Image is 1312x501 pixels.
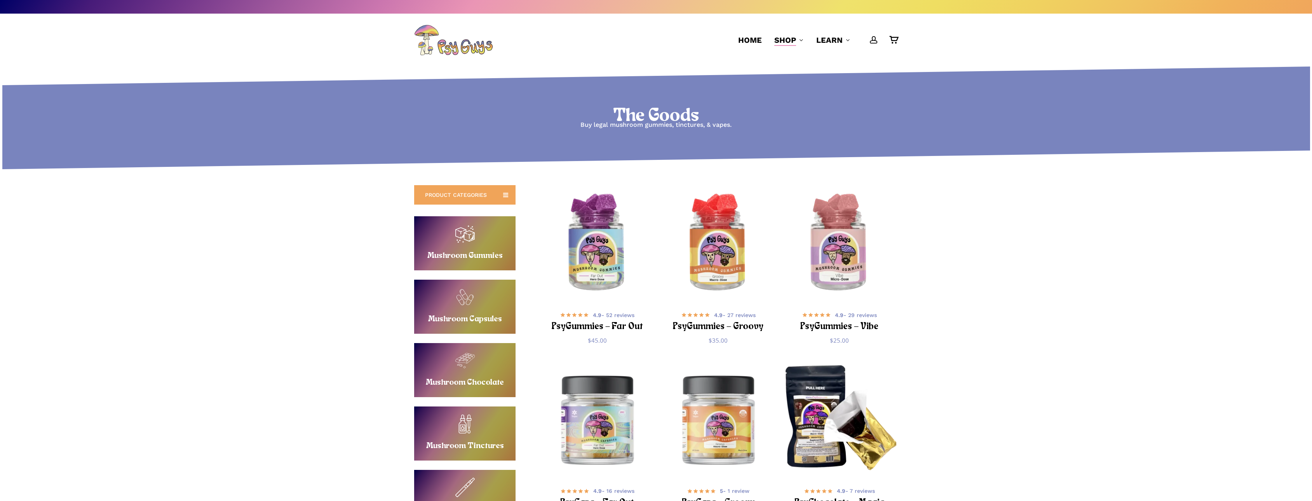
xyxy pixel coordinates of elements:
h2: PsyGummies – Groovy [671,320,766,334]
span: Shop [774,35,796,45]
b: 4.9 [835,312,843,318]
span: Learn [816,35,843,45]
a: 4.9- 52 reviews PsyGummies – Far Out [550,310,645,331]
bdi: 25.00 [830,336,849,344]
a: PsyGummies - Far Out [540,187,654,301]
h2: PsyGummies – Vibe [792,320,887,334]
a: 4.9- 29 reviews PsyGummies – Vibe [792,310,887,331]
b: 4.9 [593,312,601,318]
span: - 7 reviews [837,487,875,495]
span: $ [588,336,591,344]
bdi: 35.00 [709,336,728,344]
img: PsyGuys [414,25,493,56]
img: Strawberry macrodose magic mushroom gummies in a PsyGuys branded jar [662,187,775,301]
a: PsyCaps - Far Out [540,363,654,476]
b: 4.9 [714,312,723,318]
img: Psy Guys mushroom chocolate bar packaging and unwrapped bar [782,363,896,476]
img: Blackberry hero dose magic mushroom gummies in a PsyGuys branded jar [540,187,654,301]
span: $ [709,336,712,344]
span: - 16 reviews [593,487,634,495]
p: Buy legal mushroom gummies, tinctures, & vapes. [0,119,1312,131]
bdi: 45.00 [588,336,607,344]
img: Passionfruit microdose magic mushroom gummies in a PsyGuys branded jar [782,187,896,301]
span: - 1 review [720,487,749,495]
a: PsyGummies - Groovy [662,187,775,301]
h2: PsyGummies – Far Out [550,320,645,334]
span: - 29 reviews [835,311,877,319]
b: 5 [720,488,723,494]
a: PsyGummies - Vibe [782,187,896,301]
nav: Main Menu [732,14,898,67]
a: 4.9- 27 reviews PsyGummies – Groovy [671,310,766,331]
b: 4.9 [593,488,602,494]
span: $ [830,336,833,344]
h1: The Goods [0,105,1312,127]
a: Home [738,35,762,46]
a: PsyChocolate - Magic Mushroom Chocolate [782,363,896,476]
a: PRODUCT CATEGORIES [414,185,516,205]
a: Learn [816,35,850,46]
span: - 52 reviews [593,311,634,319]
b: 4.9 [837,488,845,494]
span: - 27 reviews [714,311,756,319]
img: Psy Guys Mushroom Capsules, Hero Dose bottle [540,363,654,476]
span: PRODUCT CATEGORIES [425,191,487,199]
a: PsyCaps - Groovy [662,363,775,476]
a: Shop [774,35,804,46]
